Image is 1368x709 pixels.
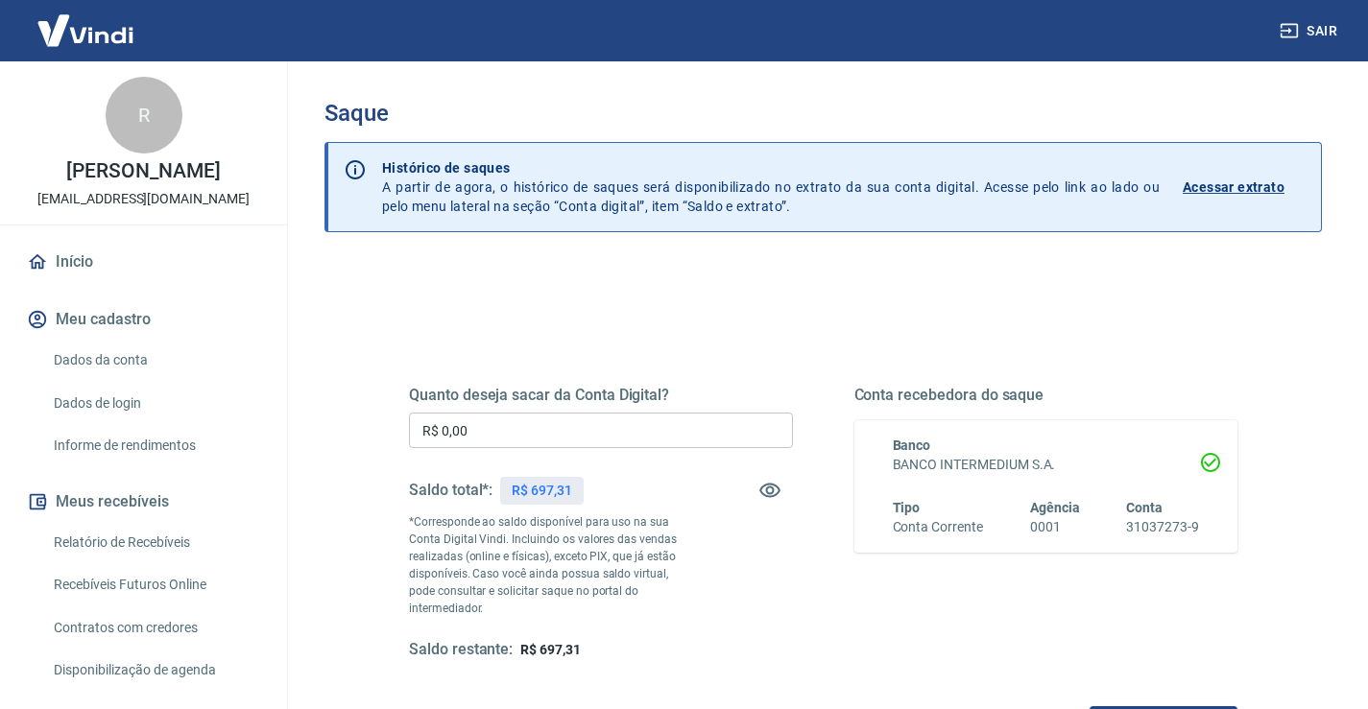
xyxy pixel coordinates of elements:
[46,650,264,690] a: Disponibilização de agenda
[382,158,1160,177] p: Histórico de saques
[23,298,264,341] button: Meu cadastro
[23,241,264,283] a: Início
[46,565,264,604] a: Recebíveis Futuros Online
[1126,517,1199,537] h6: 31037273-9
[46,426,264,465] a: Informe de rendimentos
[46,523,264,562] a: Relatório de Recebíveis
[46,384,264,423] a: Dados de login
[1183,158,1306,216] a: Acessar extrato
[520,642,581,657] span: R$ 697,31
[893,437,931,453] span: Banco
[46,608,264,648] a: Contratos com credores
[23,481,264,523] button: Meus recebíveis
[106,77,182,154] div: R
[409,481,492,500] h5: Saldo total*:
[382,158,1160,216] p: A partir de agora, o histórico de saques será disponibilizado no extrato da sua conta digital. Ac...
[23,1,148,59] img: Vindi
[854,386,1238,405] h5: Conta recebedora do saque
[893,455,1200,475] h6: BANCO INTERMEDIUM S.A.
[1183,177,1284,197] p: Acessar extrato
[1126,500,1163,515] span: Conta
[893,517,983,537] h6: Conta Corrente
[1030,500,1080,515] span: Agência
[409,513,697,617] p: *Corresponde ao saldo disponível para uso na sua Conta Digital Vindi. Incluindo os valores das ve...
[66,161,220,181] p: [PERSON_NAME]
[324,100,1322,127] h3: Saque
[409,640,513,660] h5: Saldo restante:
[1276,13,1345,49] button: Sair
[409,386,793,405] h5: Quanto deseja sacar da Conta Digital?
[46,341,264,380] a: Dados da conta
[893,500,921,515] span: Tipo
[1030,517,1080,537] h6: 0001
[37,189,250,209] p: [EMAIL_ADDRESS][DOMAIN_NAME]
[512,481,572,501] p: R$ 697,31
